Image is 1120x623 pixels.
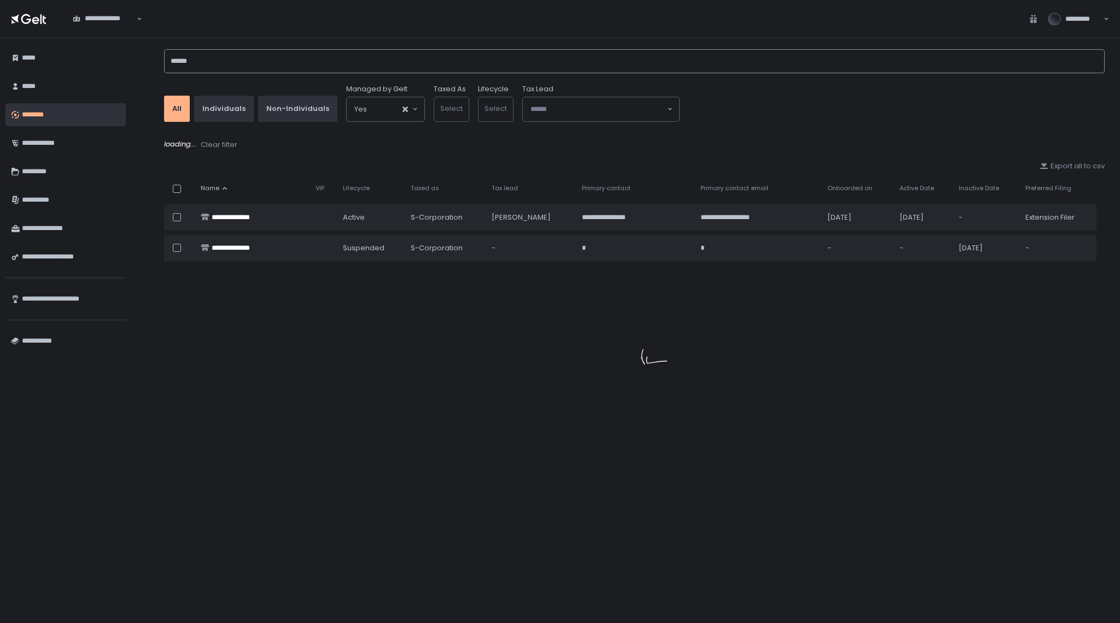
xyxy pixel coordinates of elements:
span: Yes [354,104,367,115]
div: - [827,243,886,253]
label: Lifecycle [478,84,509,94]
span: Active Date [900,184,934,192]
div: Search for option [347,97,424,121]
span: active [343,213,365,222]
input: Search for option [73,23,136,34]
span: Preferred Filing [1025,184,1071,192]
div: [DATE] [959,243,1012,253]
span: Primary contact email [701,184,768,192]
span: Tax lead [492,184,518,192]
span: Name [201,184,219,192]
button: Export all to csv [1040,161,1105,171]
div: - [900,243,946,253]
div: Extension Filer [1025,213,1090,222]
span: suspended [343,243,384,253]
button: All [164,96,190,122]
span: VIP [316,184,324,192]
button: Clear Selected [402,107,408,112]
span: Lifecycle [343,184,370,192]
div: Search for option [523,97,679,121]
div: - [492,243,568,253]
button: Individuals [194,96,254,122]
div: - [1025,243,1090,253]
div: S-Corporation [411,213,479,222]
div: S-Corporation [411,243,479,253]
span: Primary contact [582,184,631,192]
span: Taxed as [411,184,439,192]
div: Non-Individuals [266,104,329,114]
div: [DATE] [827,213,886,222]
span: Managed by Gelt [346,84,407,94]
div: All [172,104,182,114]
div: loading... [164,139,1105,150]
div: - [959,213,1012,222]
span: Onboarded on [827,184,872,192]
label: Taxed As [434,84,466,94]
div: Search for option [66,8,142,31]
span: Inactive Date [959,184,999,192]
span: Select [440,103,463,114]
div: Clear filter [201,140,237,150]
input: Search for option [367,104,401,115]
div: [PERSON_NAME] [492,213,568,222]
button: Non-Individuals [258,96,337,122]
span: Select [485,103,507,114]
div: Individuals [202,104,246,114]
div: [DATE] [900,213,946,222]
input: Search for option [530,104,666,115]
span: Tax Lead [522,84,553,94]
button: Clear filter [200,139,238,150]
